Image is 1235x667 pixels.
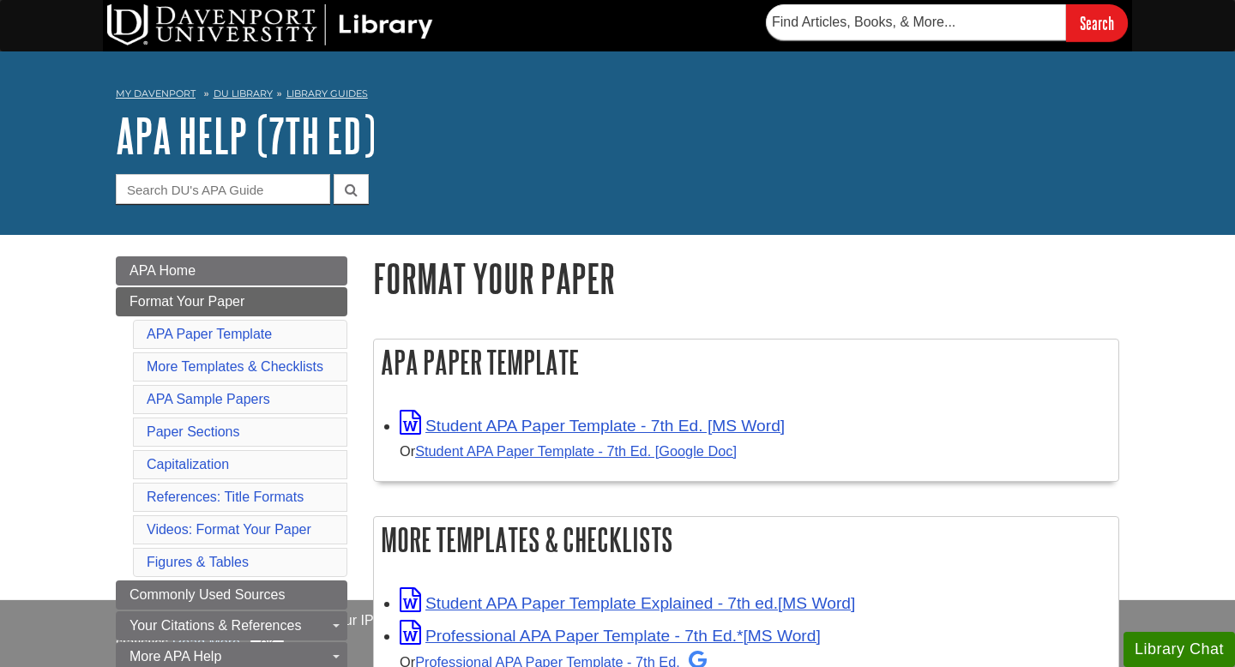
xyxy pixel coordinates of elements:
[1066,4,1128,41] input: Search
[147,555,249,569] a: Figures & Tables
[766,4,1066,40] input: Find Articles, Books, & More...
[147,522,311,537] a: Videos: Format Your Paper
[116,580,347,610] a: Commonly Used Sources
[374,340,1118,385] h2: APA Paper Template
[130,618,301,633] span: Your Citations & References
[130,294,244,309] span: Format Your Paper
[130,587,285,602] span: Commonly Used Sources
[766,4,1128,41] form: Searches DU Library's articles, books, and more
[147,359,323,374] a: More Templates & Checklists
[415,443,737,459] a: Student APA Paper Template - 7th Ed. [Google Doc]
[374,517,1118,562] h2: More Templates & Checklists
[147,392,270,406] a: APA Sample Papers
[1124,632,1235,667] button: Library Chat
[116,256,347,285] a: APA Home
[116,82,1119,110] nav: breadcrumb
[130,649,221,664] span: More APA Help
[116,109,376,162] a: APA Help (7th Ed)
[400,417,785,435] a: Link opens in new window
[286,87,368,99] a: Library Guides
[373,256,1119,300] h1: Format Your Paper
[147,457,229,472] a: Capitalization
[400,627,821,645] a: Link opens in new window
[214,87,273,99] a: DU Library
[147,490,304,504] a: References: Title Formats
[147,327,272,341] a: APA Paper Template
[400,594,855,612] a: Link opens in new window
[130,263,196,278] span: APA Home
[116,87,196,101] a: My Davenport
[400,443,737,459] small: Or
[107,4,433,45] img: DU Library
[147,424,240,439] a: Paper Sections
[116,174,330,204] input: Search DU's APA Guide
[116,611,347,640] a: Your Citations & References
[116,287,347,316] a: Format Your Paper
